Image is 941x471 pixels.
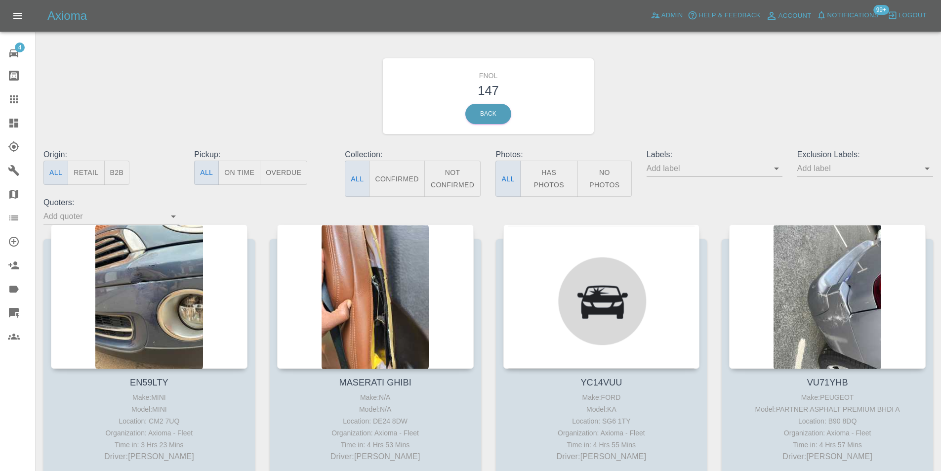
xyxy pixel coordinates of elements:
[732,391,923,403] div: Make: PEUGEOT
[166,210,180,223] button: Open
[339,378,411,387] a: MASERATI GHIBI
[732,403,923,415] div: Model: PARTNER ASPHALT PREMIUM BHDI A
[661,10,683,21] span: Admin
[68,161,104,185] button: Retail
[770,162,783,175] button: Open
[390,66,587,81] h6: FNOL
[506,439,697,451] div: Time in: 4 Hrs 55 Mins
[577,161,632,197] button: No Photos
[53,415,245,427] div: Location: CM2 7UQ
[732,415,923,427] div: Location: B90 8DQ
[580,378,622,387] a: YC14VUU
[280,403,471,415] div: Model: N/A
[53,427,245,439] div: Organization: Axioma - Fleet
[280,391,471,403] div: Make: N/A
[369,161,424,197] button: Confirmed
[6,4,30,28] button: Open drawer
[732,439,923,451] div: Time in: 4 Hrs 57 Mins
[827,10,879,21] span: Notifications
[648,8,686,23] a: Admin
[390,81,587,100] h3: 147
[520,161,578,197] button: Has Photos
[797,161,918,176] input: Add label
[130,378,168,387] a: EN59LTY
[280,415,471,427] div: Location: DE24 8DW
[506,415,697,427] div: Location: SG6 1TY
[194,161,219,185] button: All
[698,10,760,21] span: Help & Feedback
[807,378,848,387] a: VU71YHB
[763,8,814,24] a: Account
[495,149,631,161] p: Photos:
[797,149,933,161] p: Exclusion Labels:
[899,10,927,21] span: Logout
[506,427,697,439] div: Organization: Axioma - Fleet
[345,149,481,161] p: Collection:
[194,149,330,161] p: Pickup:
[732,427,923,439] div: Organization: Axioma - Fleet
[47,8,87,24] h5: Axioma
[873,5,889,15] span: 99+
[218,161,260,185] button: On Time
[280,439,471,451] div: Time in: 4 Hrs 53 Mins
[885,8,929,23] button: Logout
[345,161,369,197] button: All
[506,391,697,403] div: Make: FORD
[685,8,763,23] button: Help & Feedback
[43,149,179,161] p: Origin:
[43,209,164,224] input: Add quoter
[280,451,471,463] p: Driver: [PERSON_NAME]
[43,161,68,185] button: All
[260,161,307,185] button: Overdue
[732,451,923,463] p: Driver: [PERSON_NAME]
[280,427,471,439] div: Organization: Axioma - Fleet
[495,161,520,197] button: All
[53,439,245,451] div: Time in: 3 Hrs 23 Mins
[647,161,768,176] input: Add label
[53,451,245,463] p: Driver: [PERSON_NAME]
[778,10,812,22] span: Account
[814,8,881,23] button: Notifications
[53,391,245,403] div: Make: MINI
[465,104,511,124] a: Back
[104,161,130,185] button: B2B
[53,403,245,415] div: Model: MINI
[506,451,697,463] p: Driver: [PERSON_NAME]
[424,161,481,197] button: Not Confirmed
[506,403,697,415] div: Model: KA
[15,43,25,52] span: 4
[920,162,934,175] button: Open
[43,197,179,209] p: Quoters:
[647,149,782,161] p: Labels:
